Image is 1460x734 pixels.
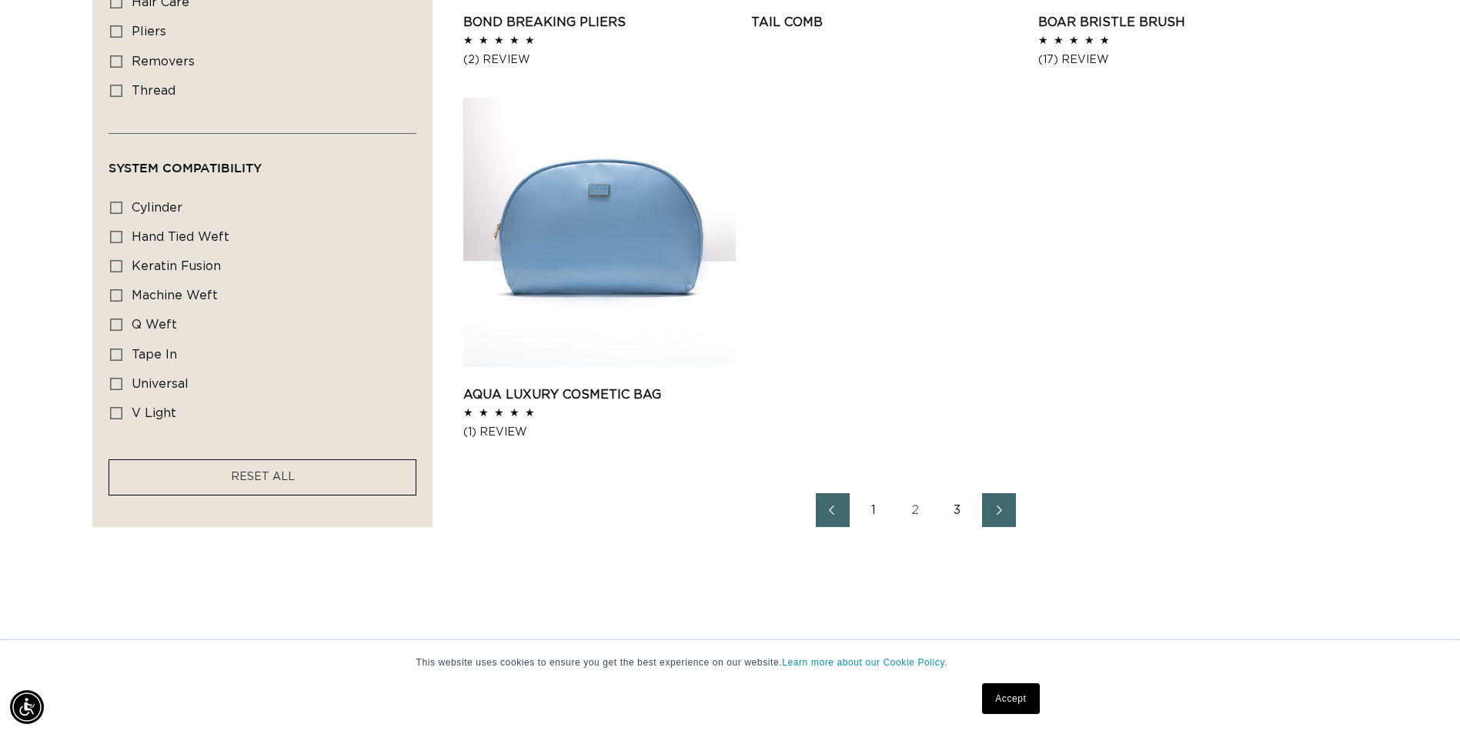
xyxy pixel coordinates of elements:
[940,493,974,527] a: Page 3
[982,683,1039,714] a: Accept
[899,493,933,527] a: Page 2
[132,231,229,243] span: hand tied weft
[1038,13,1311,32] a: Boar Bristle Brush
[132,349,177,361] span: tape in
[231,468,295,487] a: RESET ALL
[132,407,176,419] span: v light
[109,134,416,189] summary: System Compatibility (0 selected)
[132,378,189,390] span: universal
[10,690,44,724] div: Accessibility Menu
[132,26,166,38] span: pliers
[816,493,850,527] a: Previous page
[463,385,736,404] a: AQUA Luxury Cosmetic Bag
[782,657,947,668] a: Learn more about our Cookie Policy.
[132,55,195,68] span: removers
[982,493,1016,527] a: Next page
[231,472,295,482] span: RESET ALL
[132,289,218,302] span: machine weft
[109,161,262,175] span: System Compatibility
[132,260,221,272] span: keratin fusion
[463,493,1368,527] nav: Pagination
[857,493,891,527] a: Page 1
[92,622,1368,689] div: WHY PROS LOVE OUR SYSTEMS
[132,85,175,97] span: thread
[463,13,736,32] a: Bond Breaking Pliers
[751,13,1024,32] a: Tail Comb
[132,319,177,332] span: q weft
[1383,660,1460,734] iframe: Chat Widget
[132,202,182,214] span: cylinder
[416,656,1044,669] p: This website uses cookies to ensure you get the best experience on our website.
